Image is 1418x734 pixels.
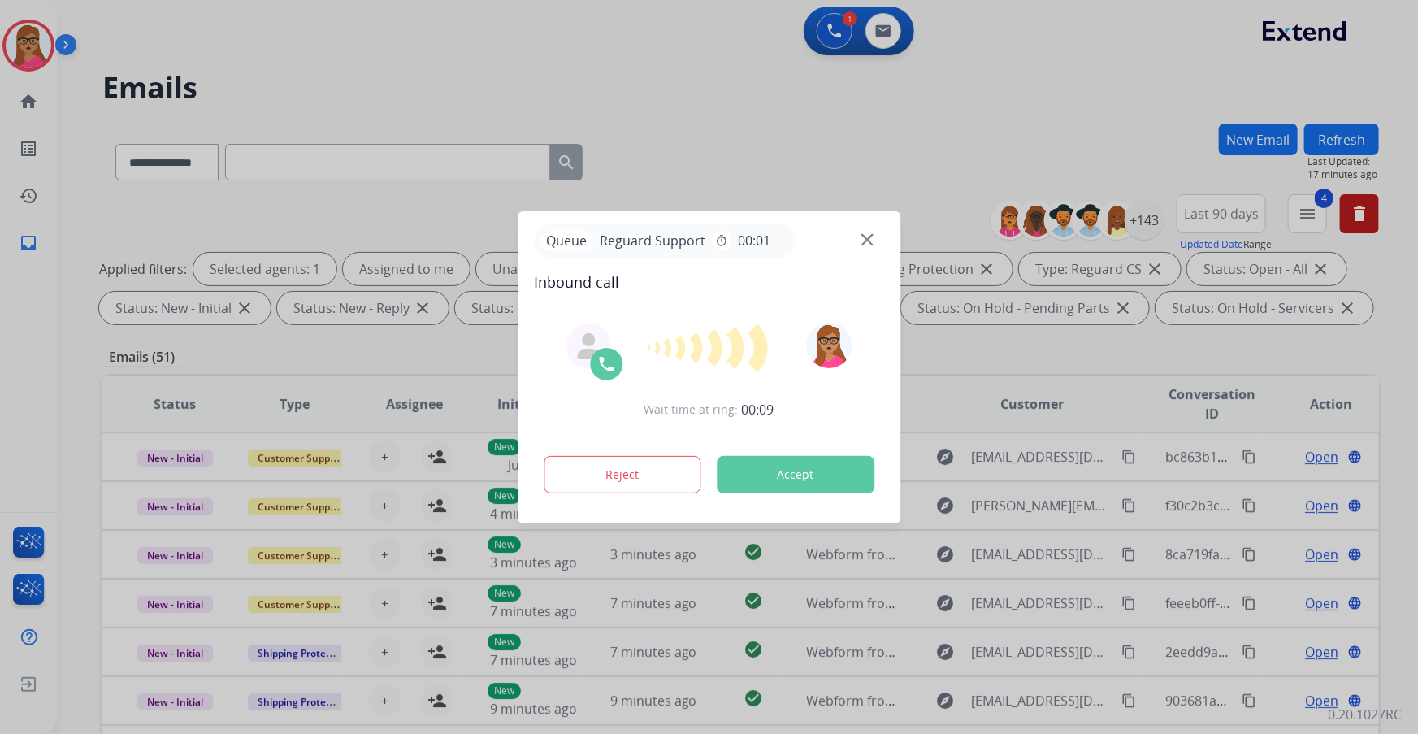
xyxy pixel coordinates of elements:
img: close-button [861,233,874,245]
mat-icon: timer [715,234,728,247]
img: call-icon [596,354,616,374]
img: avatar [807,323,852,368]
button: Accept [717,456,874,493]
p: 0.20.1027RC [1328,705,1402,724]
span: Reguard Support [593,231,712,250]
span: 00:01 [738,231,770,250]
p: Queue [540,231,593,251]
span: 00:09 [742,400,774,419]
img: agent-avatar [575,333,601,359]
button: Reject [544,456,701,493]
span: Wait time at ring: [644,402,739,418]
span: Inbound call [534,271,884,293]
